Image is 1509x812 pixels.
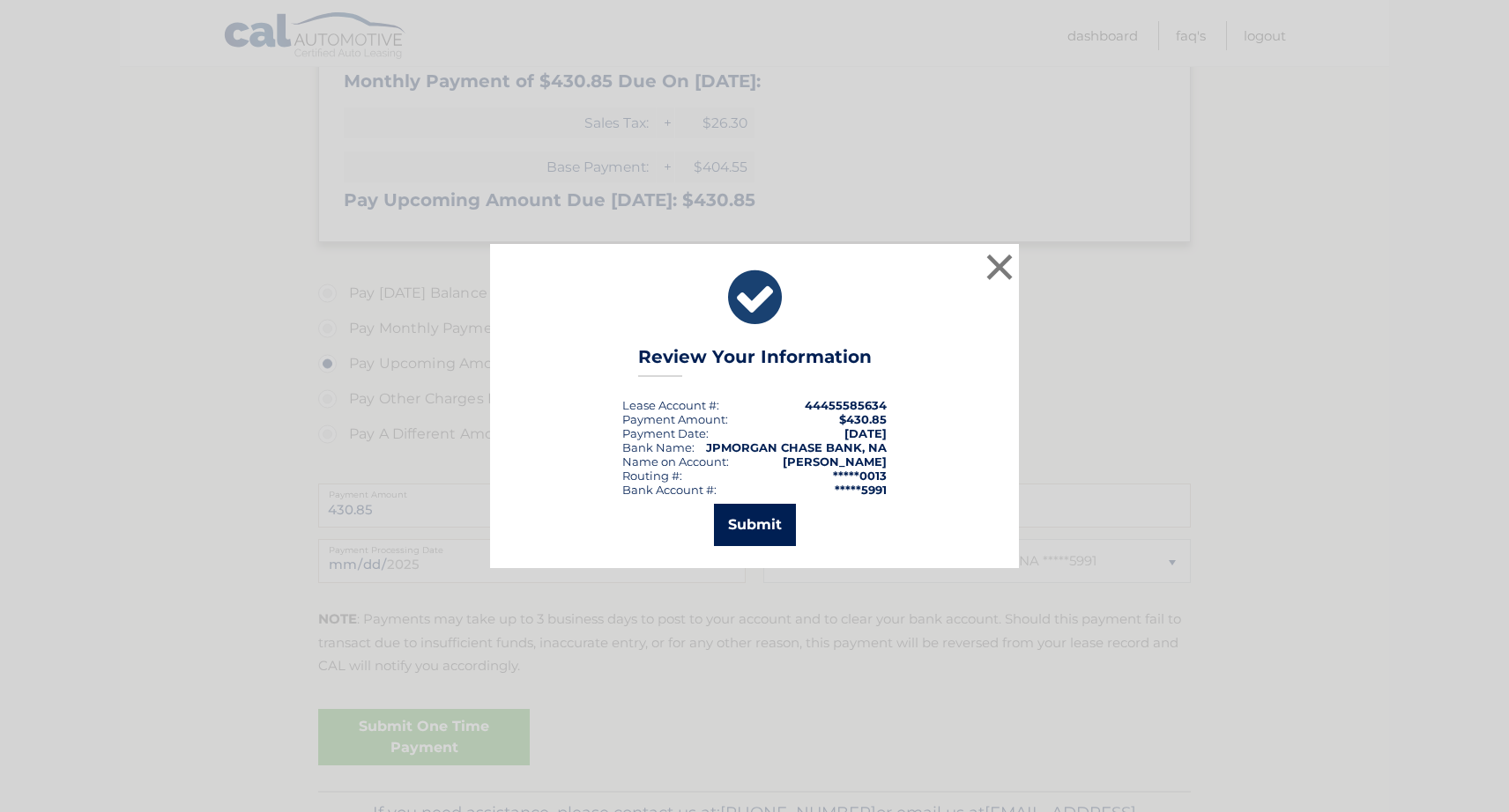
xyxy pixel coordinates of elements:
[622,398,719,412] div: Lease Account #:
[805,398,887,412] strong: 44455585634
[638,346,872,377] h3: Review Your Information
[706,440,887,454] strong: JPMORGAN CHASE BANK, NA
[622,426,706,440] span: Payment Date
[622,483,717,497] div: Bank Account #:
[622,426,709,440] div: :
[839,412,887,426] span: $430.85
[783,454,887,469] strong: [PERSON_NAME]
[622,454,729,469] div: Name on Account:
[844,426,887,440] span: [DATE]
[622,412,728,426] div: Payment Amount:
[622,440,695,454] div: Bank Name:
[714,504,796,546] button: Submit
[982,249,1017,284] button: ×
[622,469,682,483] div: Routing #:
